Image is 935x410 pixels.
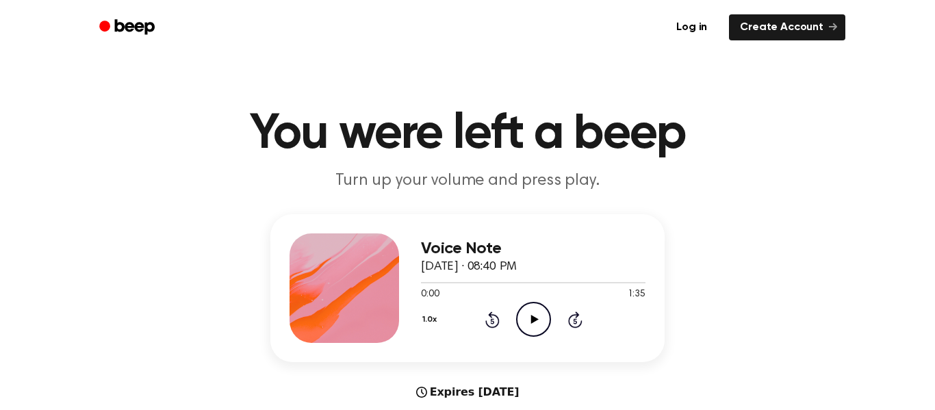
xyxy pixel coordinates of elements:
button: 1.0x [421,308,441,331]
span: 1:35 [628,287,645,302]
h3: Voice Note [421,240,645,258]
span: 0:00 [421,287,439,302]
p: Turn up your volume and press play. [205,170,730,192]
a: Log in [663,12,721,43]
a: Create Account [729,14,845,40]
span: [DATE] · 08:40 PM [421,261,517,273]
a: Beep [90,14,167,41]
div: Expires [DATE] [416,384,520,400]
h1: You were left a beep [117,110,818,159]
